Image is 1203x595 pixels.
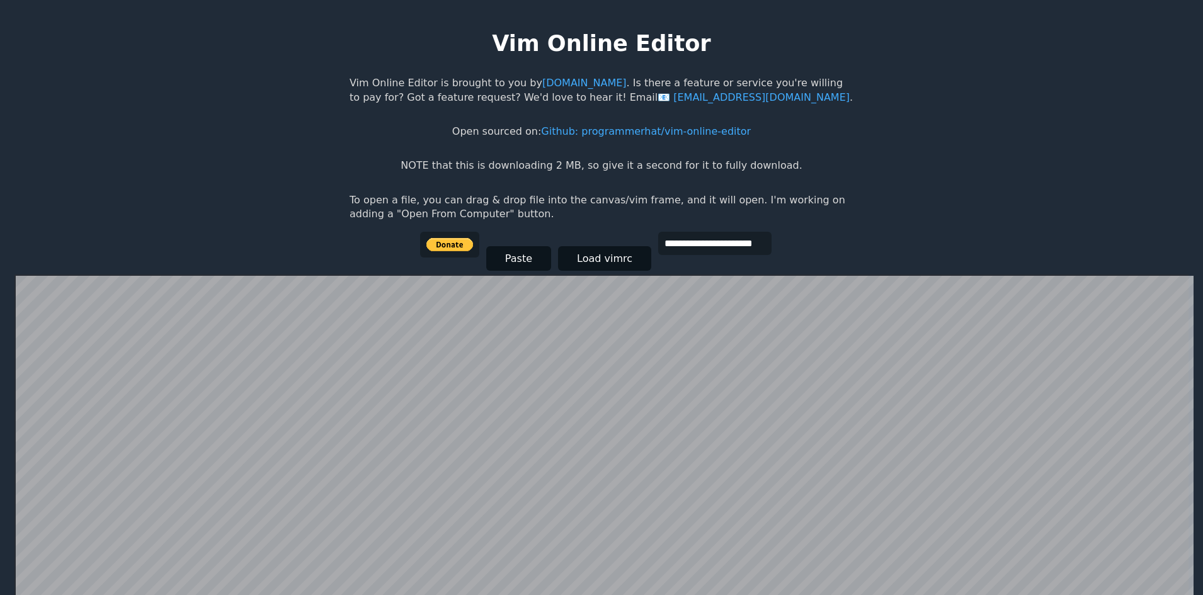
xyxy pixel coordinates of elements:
p: NOTE that this is downloading 2 MB, so give it a second for it to fully download. [401,159,802,173]
a: Github: programmerhat/vim-online-editor [541,125,751,137]
button: Paste [486,246,551,271]
p: Vim Online Editor is brought to you by . Is there a feature or service you're willing to pay for?... [350,76,853,105]
p: Open sourced on: [452,125,751,139]
a: [EMAIL_ADDRESS][DOMAIN_NAME] [658,91,850,103]
a: [DOMAIN_NAME] [542,77,627,89]
h1: Vim Online Editor [492,28,710,59]
p: To open a file, you can drag & drop file into the canvas/vim frame, and it will open. I'm working... [350,193,853,222]
button: Load vimrc [558,246,651,271]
